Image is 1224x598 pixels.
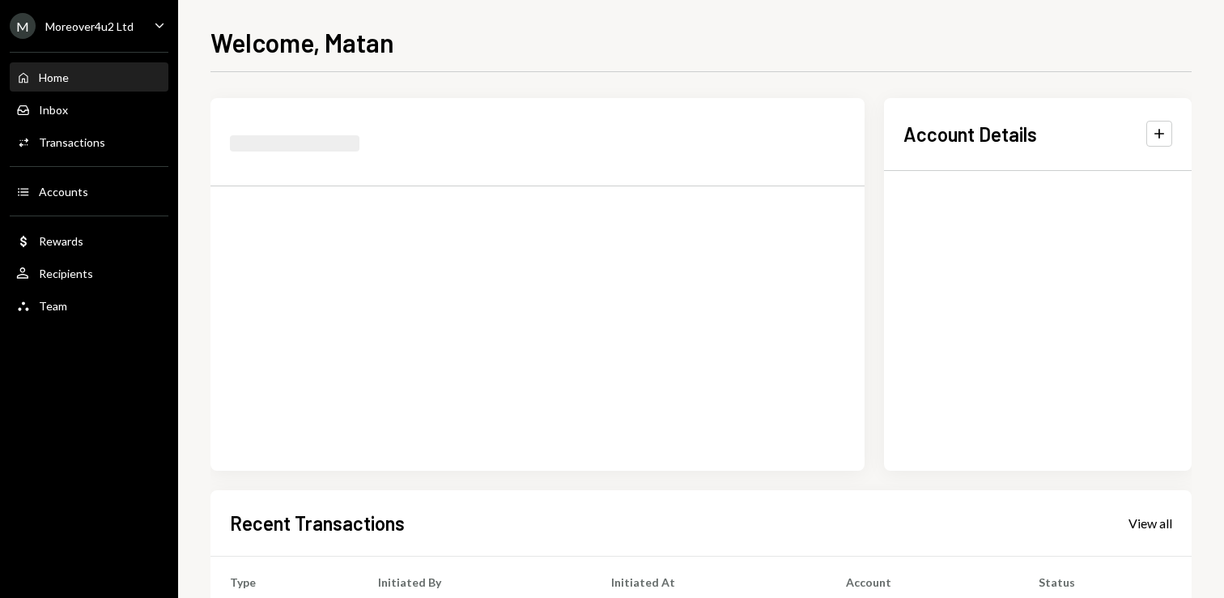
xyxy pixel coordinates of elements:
a: Team [10,291,168,320]
div: Team [39,299,67,313]
h2: Recent Transactions [230,510,405,536]
a: Home [10,62,168,92]
div: Moreover4u2 Ltd [45,19,134,33]
div: View all [1128,515,1172,532]
div: Inbox [39,103,68,117]
div: Transactions [39,135,105,149]
div: Accounts [39,185,88,199]
div: M [10,13,36,39]
a: Recipients [10,258,168,288]
a: Inbox [10,95,168,124]
a: Rewards [10,226,168,255]
h1: Welcome, Matan [210,26,394,58]
a: Accounts [10,177,168,206]
a: Transactions [10,127,168,156]
div: Rewards [39,234,83,248]
a: View all [1128,514,1172,532]
div: Recipients [39,267,93,280]
h2: Account Details [903,121,1037,147]
div: Home [39,70,69,84]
